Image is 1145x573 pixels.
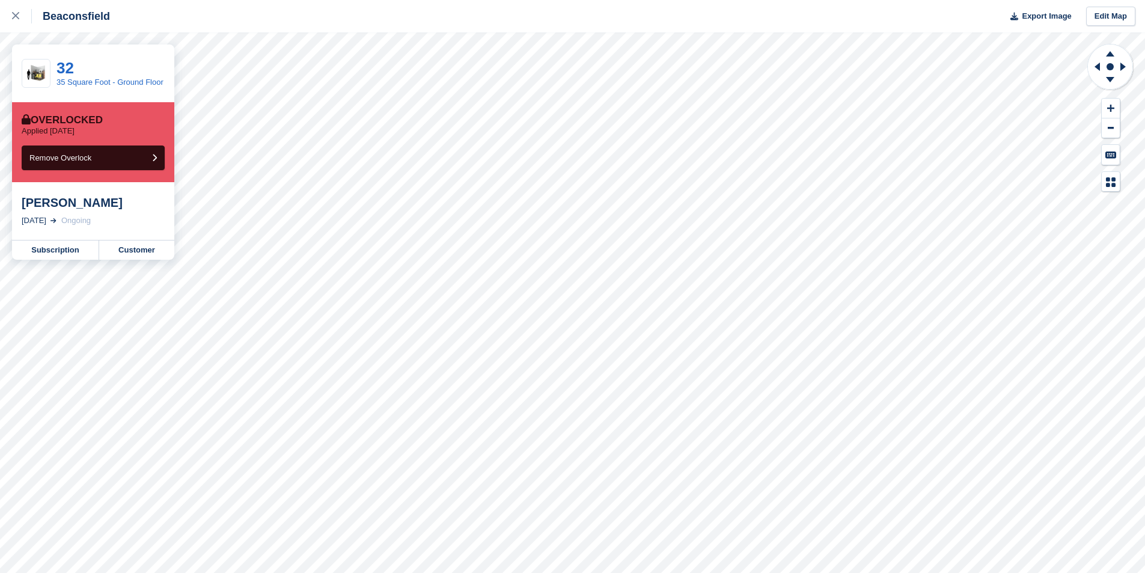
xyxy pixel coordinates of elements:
button: Keyboard Shortcuts [1102,145,1120,165]
span: Remove Overlock [29,153,91,162]
button: Export Image [1003,7,1072,26]
button: Zoom In [1102,99,1120,118]
button: Zoom Out [1102,118,1120,138]
a: Subscription [12,241,99,260]
span: Export Image [1022,10,1071,22]
img: 35-sqft-unit.jpg [22,63,50,84]
a: 35 Square Foot - Ground Floor [56,78,163,87]
div: [DATE] [22,215,46,227]
div: Ongoing [61,215,91,227]
div: Overlocked [22,114,103,126]
div: Beaconsfield [32,9,110,23]
a: 32 [56,59,74,77]
div: [PERSON_NAME] [22,195,165,210]
p: Applied [DATE] [22,126,75,136]
img: arrow-right-light-icn-cde0832a797a2874e46488d9cf13f60e5c3a73dbe684e267c42b8395dfbc2abf.svg [50,218,56,223]
a: Edit Map [1086,7,1135,26]
button: Remove Overlock [22,146,165,170]
button: Map Legend [1102,172,1120,192]
a: Customer [99,241,174,260]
